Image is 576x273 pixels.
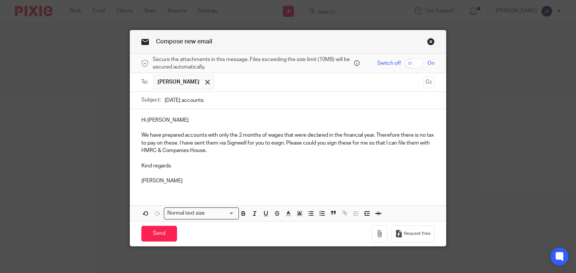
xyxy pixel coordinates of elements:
[391,225,435,242] button: Request files
[423,77,435,88] button: Cc
[141,96,161,104] label: Subject:
[153,56,352,71] span: Secure the attachments in this message. Files exceeding the size limit (10MB) will be secured aut...
[164,207,239,219] div: Search for option
[156,39,212,45] span: Compose new email
[377,60,401,67] span: Switch off
[141,162,435,170] p: Kind regards
[141,226,177,242] input: Send
[141,78,150,86] label: To:
[141,177,435,185] p: [PERSON_NAME]
[404,231,430,237] span: Request files
[157,78,199,86] span: [PERSON_NAME]
[166,209,207,217] span: Normal text size
[427,60,435,67] span: On
[141,131,435,154] p: We have prepared accounts with only the 2 months of wages that were declared in the financial yea...
[207,209,234,217] input: Search for option
[427,38,435,48] a: Close this dialog window
[141,116,435,124] p: Hi [PERSON_NAME]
